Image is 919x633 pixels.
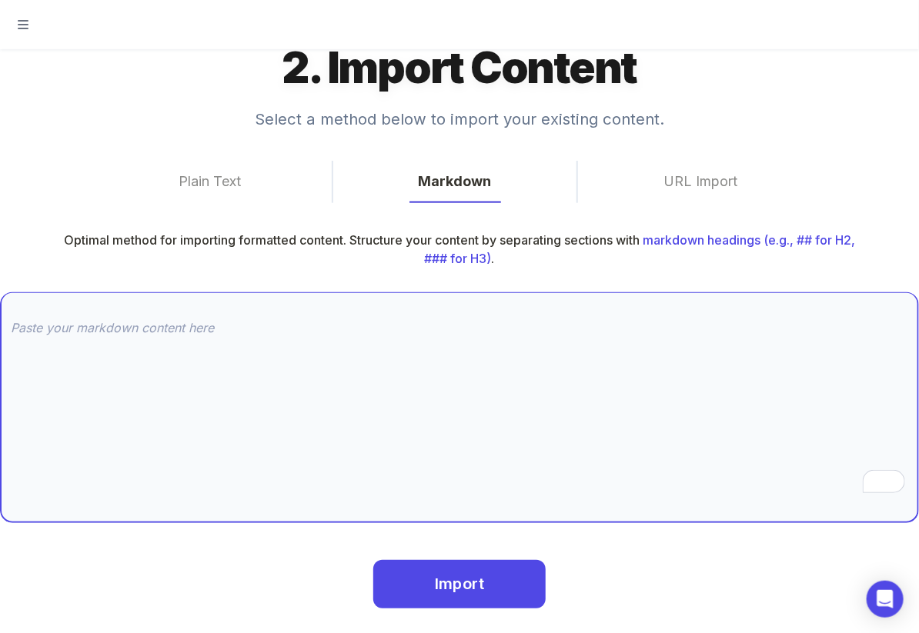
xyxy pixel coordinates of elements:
button: Markdown [409,161,501,203]
div: Open Intercom Messenger [867,581,904,618]
h4: Select a method below to import your existing content. [255,96,664,161]
button: Import [373,560,546,609]
textarea: To enrich screen reader interactions, please activate Accessibility in Grammarly extension settings [11,319,908,496]
span: markdown headings (e.g., ## for H2, ### for H3) [425,232,856,266]
button: URL Import [655,161,747,203]
span: Import [435,571,484,598]
h1: 2. Import Content [282,40,637,96]
button: Plain Text [169,161,250,203]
